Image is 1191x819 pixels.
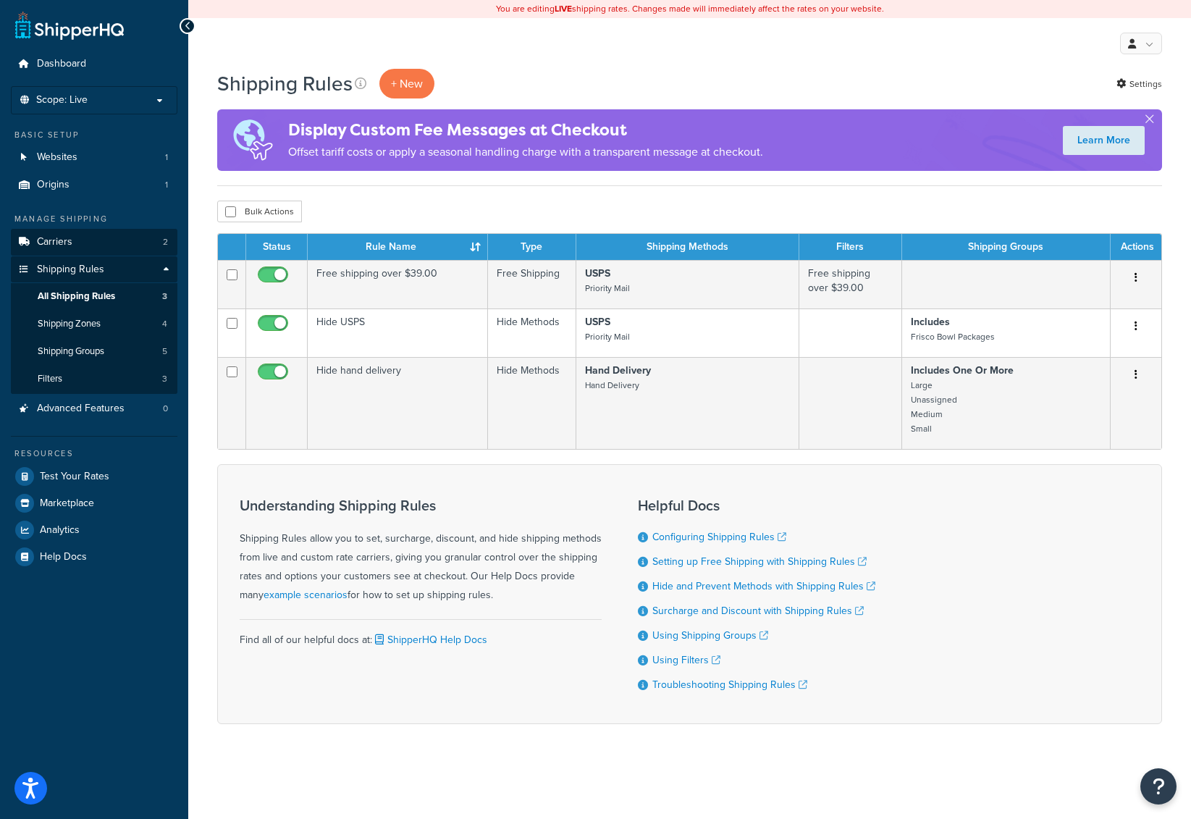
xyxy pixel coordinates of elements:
[11,366,177,392] a: Filters 3
[37,403,125,415] span: Advanced Features
[585,330,630,343] small: Priority Mail
[11,366,177,392] li: Filters
[37,264,104,276] span: Shipping Rules
[308,357,488,449] td: Hide hand delivery
[911,314,950,329] strong: Includes
[585,282,630,295] small: Priority Mail
[165,151,168,164] span: 1
[11,283,177,310] li: All Shipping Rules
[488,357,577,449] td: Hide Methods
[585,266,610,281] strong: USPS
[15,11,124,40] a: ShipperHQ Home
[488,234,577,260] th: Type
[11,517,177,543] a: Analytics
[11,395,177,422] li: Advanced Features
[799,234,901,260] th: Filters
[40,551,87,563] span: Help Docs
[911,363,1014,378] strong: Includes One Or More
[217,109,288,171] img: duties-banner-06bc72dcb5fe05cb3f9472aba00be2ae8eb53ab6f0d8bb03d382ba314ac3c341.png
[1111,234,1161,260] th: Actions
[11,311,177,337] li: Shipping Zones
[11,283,177,310] a: All Shipping Rules 3
[37,236,72,248] span: Carriers
[11,172,177,198] li: Origins
[40,471,109,483] span: Test Your Rates
[217,201,302,222] button: Bulk Actions
[162,345,167,358] span: 5
[1063,126,1145,155] a: Learn More
[162,318,167,330] span: 4
[652,677,807,692] a: Troubleshooting Shipping Rules
[165,179,168,191] span: 1
[240,619,602,650] div: Find all of our helpful docs at:
[11,338,177,365] li: Shipping Groups
[638,497,875,513] h3: Helpful Docs
[11,463,177,490] a: Test Your Rates
[11,51,177,77] a: Dashboard
[162,290,167,303] span: 3
[240,497,602,513] h3: Understanding Shipping Rules
[163,403,168,415] span: 0
[36,94,88,106] span: Scope: Live
[11,144,177,171] li: Websites
[163,236,168,248] span: 2
[11,311,177,337] a: Shipping Zones 4
[576,234,799,260] th: Shipping Methods
[40,524,80,537] span: Analytics
[911,379,957,435] small: Large Unassigned Medium Small
[799,260,901,308] td: Free shipping over $39.00
[38,373,62,385] span: Filters
[555,2,572,15] b: LIVE
[11,213,177,225] div: Manage Shipping
[40,497,94,510] span: Marketplace
[11,129,177,141] div: Basic Setup
[308,234,488,260] th: Rule Name : activate to sort column ascending
[11,338,177,365] a: Shipping Groups 5
[240,497,602,605] div: Shipping Rules allow you to set, surcharge, discount, and hide shipping methods from live and cus...
[585,314,610,329] strong: USPS
[288,118,763,142] h4: Display Custom Fee Messages at Checkout
[288,142,763,162] p: Offset tariff costs or apply a seasonal handling charge with a transparent message at checkout.
[372,632,487,647] a: ShipperHQ Help Docs
[902,234,1111,260] th: Shipping Groups
[652,554,867,569] a: Setting up Free Shipping with Shipping Rules
[488,260,577,308] td: Free Shipping
[217,70,353,98] h1: Shipping Rules
[652,628,768,643] a: Using Shipping Groups
[911,330,995,343] small: Frisco Bowl Packages
[585,363,651,378] strong: Hand Delivery
[1116,74,1162,94] a: Settings
[37,58,86,70] span: Dashboard
[38,290,115,303] span: All Shipping Rules
[11,144,177,171] a: Websites 1
[11,172,177,198] a: Origins 1
[11,544,177,570] a: Help Docs
[652,529,786,545] a: Configuring Shipping Rules
[246,234,308,260] th: Status
[162,373,167,385] span: 3
[652,579,875,594] a: Hide and Prevent Methods with Shipping Rules
[11,256,177,283] a: Shipping Rules
[37,179,70,191] span: Origins
[652,652,720,668] a: Using Filters
[264,587,348,602] a: example scenarios
[379,69,434,98] p: + New
[308,308,488,357] td: Hide USPS
[11,448,177,460] div: Resources
[11,256,177,394] li: Shipping Rules
[38,318,101,330] span: Shipping Zones
[488,308,577,357] td: Hide Methods
[11,229,177,256] a: Carriers 2
[11,395,177,422] a: Advanced Features 0
[11,490,177,516] a: Marketplace
[308,260,488,308] td: Free shipping over $39.00
[585,379,639,392] small: Hand Delivery
[652,603,864,618] a: Surcharge and Discount with Shipping Rules
[37,151,77,164] span: Websites
[1140,768,1177,805] button: Open Resource Center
